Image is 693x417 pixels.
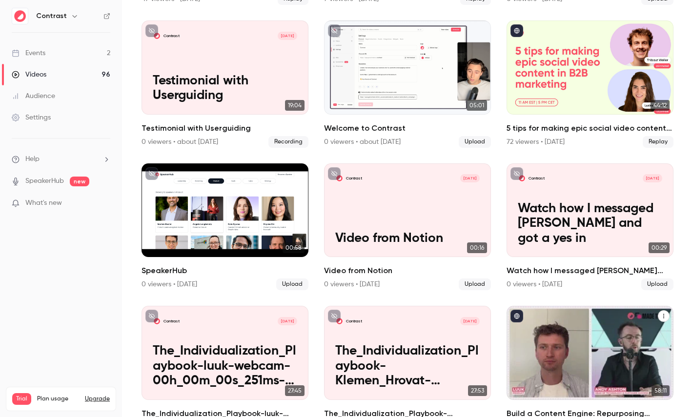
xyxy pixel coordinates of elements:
[163,33,180,39] p: Contrast
[12,113,51,122] div: Settings
[285,100,305,111] span: 19:04
[145,310,158,322] button: unpublished
[12,154,110,164] li: help-dropdown-opener
[324,163,491,290] li: Video from Notion
[25,198,62,208] span: What's new
[468,385,487,396] span: 27:53
[324,20,491,147] li: Welcome to Contrast
[278,317,298,325] span: [DATE]
[145,24,158,37] button: unpublished
[507,20,673,147] a: 44:125 tips for making epic social video content in B2B marketing72 viewers • [DATE]Replay
[507,163,673,290] li: Watch how I messaged Thibaut and got a yes in
[324,265,491,277] h2: Video from Notion
[25,176,64,186] a: SpeakerHub
[285,385,305,396] span: 27:45
[142,137,218,147] div: 0 viewers • about [DATE]
[346,176,362,181] p: Contrast
[643,174,663,182] span: [DATE]
[335,344,480,389] p: The_Individualization_Playbook-Klemen_Hrovat-webcam-00h_00m_00s_357ms-StreamYard
[142,20,308,147] a: Testimonial with UserguidingContrast[DATE]Testimonial with Userguiding19:04Testimonial with Userg...
[278,32,298,40] span: [DATE]
[507,122,673,134] h2: 5 tips for making epic social video content in B2B marketing
[652,385,670,396] span: 58:11
[467,100,487,111] span: 05:01
[25,154,40,164] span: Help
[145,167,158,180] button: unpublished
[142,279,197,289] div: 0 viewers • [DATE]
[346,318,362,324] p: Contrast
[37,395,79,403] span: Plan usage
[328,167,341,180] button: unpublished
[649,242,670,253] span: 00:29
[276,278,308,290] span: Upload
[324,122,491,134] h2: Welcome to Contrast
[507,137,565,147] div: 72 viewers • [DATE]
[142,20,308,147] li: Testimonial with Userguiding
[153,74,298,103] p: Testimonial with Userguiding
[510,310,523,322] button: published
[529,176,545,181] p: Contrast
[510,24,523,37] button: published
[12,393,31,405] span: Trial
[142,163,308,290] li: SpeakerHub
[12,48,45,58] div: Events
[153,344,298,389] p: The_Individualization_Playbook-luuk-webcam-00h_00m_00s_251ms-StreamYard
[142,122,308,134] h2: Testimonial with Userguiding
[70,177,89,186] span: new
[324,163,491,290] a: Video from NotionContrast[DATE]Video from Notion00:16Video from Notion0 viewers • [DATE]Upload
[641,278,673,290] span: Upload
[460,174,480,182] span: [DATE]
[283,242,305,253] span: 00:58
[36,11,67,21] h6: Contrast
[324,137,401,147] div: 0 viewers • about [DATE]
[328,24,341,37] button: unpublished
[328,310,341,322] button: unpublished
[459,278,491,290] span: Upload
[12,91,55,101] div: Audience
[335,231,480,246] p: Video from Notion
[507,279,562,289] div: 0 viewers • [DATE]
[85,395,110,403] button: Upgrade
[12,70,46,79] div: Videos
[507,20,673,147] li: 5 tips for making epic social video content in B2B marketing
[510,167,523,180] button: unpublished
[268,136,308,148] span: Recording
[507,265,673,277] h2: Watch how I messaged [PERSON_NAME] and got a yes in
[324,279,380,289] div: 0 viewers • [DATE]
[651,100,670,111] span: 44:12
[507,163,673,290] a: Watch how I messaged Thibaut and got a yes inContrast[DATE]Watch how I messaged [PERSON_NAME] and...
[460,317,480,325] span: [DATE]
[12,8,28,24] img: Contrast
[518,201,663,246] p: Watch how I messaged [PERSON_NAME] and got a yes in
[142,163,308,290] a: 00:58SpeakerHub0 viewers • [DATE]Upload
[459,136,491,148] span: Upload
[142,265,308,277] h2: SpeakerHub
[324,20,491,147] a: 05:01Welcome to Contrast0 viewers • about [DATE]Upload
[467,242,487,253] span: 00:16
[163,318,180,324] p: Contrast
[643,136,673,148] span: Replay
